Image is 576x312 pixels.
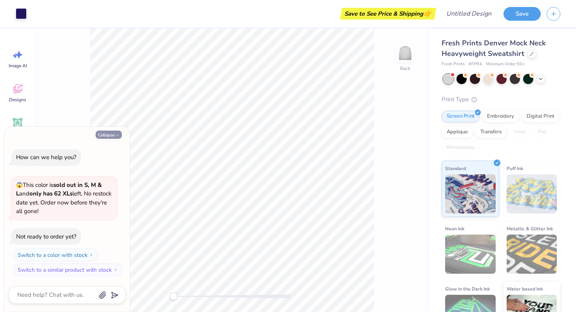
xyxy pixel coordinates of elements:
span: Neon Ink [445,224,464,233]
button: Switch to a similar product with stock [13,264,122,276]
span: Glow in the Dark Ink [445,285,490,293]
div: Transfers [475,126,507,138]
div: Back [400,65,410,72]
div: Digital Print [522,111,560,122]
img: Switch to a color with stock [89,253,94,257]
span: Minimum Order: 50 + [486,61,525,68]
span: Fresh Prints Denver Mock Neck Heavyweight Sweatshirt [442,38,546,58]
img: Switch to a similar product with stock [113,267,118,272]
strong: sold out in S, M & L [16,181,102,198]
div: Applique [442,126,473,138]
span: Fresh Prints [442,61,465,68]
span: # FP94 [469,61,482,68]
span: Puff Ink [507,164,523,172]
div: Vinyl [509,126,531,138]
span: 👉 [423,9,432,18]
input: Untitled Design [440,6,498,22]
div: Foil [533,126,552,138]
img: Standard [445,174,496,213]
span: Image AI [9,63,27,69]
img: Puff Ink [507,174,557,213]
span: Metallic & Glitter Ink [507,224,553,233]
div: Rhinestones [442,142,480,154]
img: Back [397,45,413,61]
button: Switch to a color with stock [13,249,98,261]
button: Collapse [96,131,122,139]
div: Screen Print [442,111,480,122]
img: Neon Ink [445,235,496,274]
span: Designs [9,97,26,103]
div: Embroidery [482,111,519,122]
span: Standard [445,164,466,172]
div: Not ready to order yet? [16,233,76,240]
span: Water based Ink [507,285,543,293]
img: Metallic & Glitter Ink [507,235,557,274]
div: Save to See Price & Shipping [342,8,434,20]
div: Accessibility label [170,292,178,300]
div: Print Type [442,95,560,104]
button: Save [504,7,541,21]
div: How can we help you? [16,153,76,161]
span: This color is and left. No restock date yet. Order now before they're all gone! [16,181,112,215]
span: 😱 [16,181,23,189]
strong: only has 62 XLs [29,190,72,197]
